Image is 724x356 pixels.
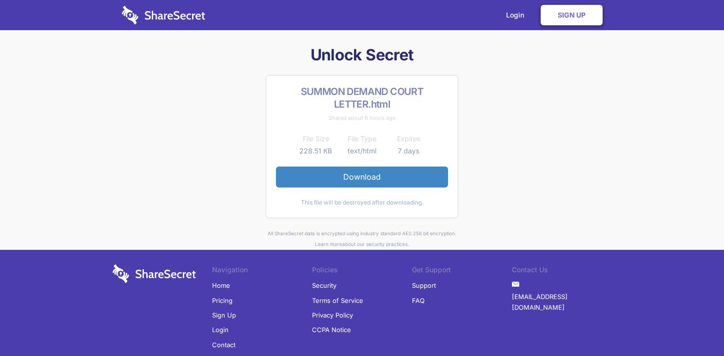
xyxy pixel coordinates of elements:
[293,133,339,145] th: File Size
[385,145,431,157] td: 7 days
[339,145,385,157] td: text/html
[212,308,236,322] a: Sign Up
[276,167,448,187] a: Download
[512,264,612,278] li: Contact Us
[312,308,353,322] a: Privacy Policy
[276,112,448,123] div: Shared about 6 hours ago
[293,145,339,157] td: 228.51 KB
[312,322,351,337] a: CCPA Notice
[312,293,363,308] a: Terms of Service
[212,337,235,352] a: Contact
[109,228,616,250] div: All ShareSecret data is encrypted using industry standard AES 256 bit encryption. about our secur...
[315,241,342,247] a: Learn more
[412,293,425,308] a: FAQ
[312,264,412,278] li: Policies
[122,6,205,24] img: logo-wordmark-white-trans-d4663122ce5f474addd5e946df7df03e33cb6a1c49d2221995e7729f52c070b2.svg
[412,264,512,278] li: Get Support
[412,278,436,293] a: Support
[276,197,448,208] div: This file will be destroyed after downloading.
[212,278,230,293] a: Home
[339,133,385,145] th: File Type
[113,264,196,283] img: logo-wordmark-white-trans-d4663122ce5f474addd5e946df7df03e33cb6a1c49d2221995e7729f52c070b2.svg
[212,264,312,278] li: Navigation
[276,85,448,111] h2: SUMMON DEMAND COURT LETTER.html
[541,5,603,25] a: Sign Up
[385,133,431,145] th: Expires
[212,322,229,337] a: Login
[312,278,336,293] a: Security
[212,293,233,308] a: Pricing
[109,45,616,65] h1: Unlock Secret
[512,289,612,315] a: [EMAIL_ADDRESS][DOMAIN_NAME]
